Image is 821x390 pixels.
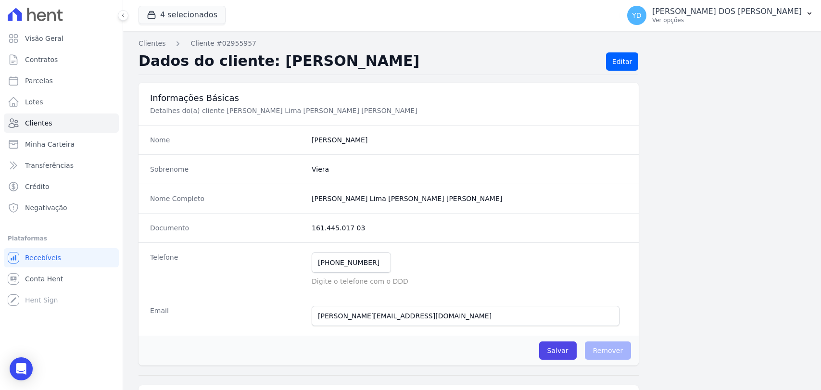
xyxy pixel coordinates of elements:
[4,269,119,289] a: Conta Hent
[4,248,119,267] a: Recebíveis
[4,177,119,196] a: Crédito
[312,277,627,286] p: Digite o telefone com o DDD
[139,38,165,49] a: Clientes
[632,12,641,19] span: YD
[312,223,627,233] dd: 161.445.017 03
[139,38,806,49] nav: Breadcrumb
[139,6,226,24] button: 4 selecionados
[150,135,304,145] dt: Nome
[150,252,304,286] dt: Telefone
[606,52,638,71] a: Editar
[139,52,598,71] h2: Dados do cliente: [PERSON_NAME]
[4,113,119,133] a: Clientes
[4,92,119,112] a: Lotes
[10,357,33,380] div: Open Intercom Messenger
[25,253,61,263] span: Recebíveis
[585,341,632,360] span: Remover
[25,34,63,43] span: Visão Geral
[150,92,627,104] h3: Informações Básicas
[150,223,304,233] dt: Documento
[4,198,119,217] a: Negativação
[312,164,627,174] dd: Viera
[25,139,75,149] span: Minha Carteira
[25,118,52,128] span: Clientes
[652,7,802,16] p: [PERSON_NAME] DOS [PERSON_NAME]
[150,306,304,326] dt: Email
[539,341,577,360] input: Salvar
[619,2,821,29] button: YD [PERSON_NAME] DOS [PERSON_NAME] Ver opções
[25,161,74,170] span: Transferências
[25,76,53,86] span: Parcelas
[150,194,304,203] dt: Nome Completo
[25,203,67,213] span: Negativação
[190,38,256,49] a: Cliente #02955957
[150,106,473,115] p: Detalhes do(a) cliente [PERSON_NAME] Lima [PERSON_NAME] [PERSON_NAME]
[25,97,43,107] span: Lotes
[25,182,50,191] span: Crédito
[4,71,119,90] a: Parcelas
[25,274,63,284] span: Conta Hent
[312,135,627,145] dd: [PERSON_NAME]
[652,16,802,24] p: Ver opções
[4,29,119,48] a: Visão Geral
[8,233,115,244] div: Plataformas
[25,55,58,64] span: Contratos
[4,156,119,175] a: Transferências
[4,50,119,69] a: Contratos
[150,164,304,174] dt: Sobrenome
[312,194,627,203] dd: [PERSON_NAME] Lima [PERSON_NAME] [PERSON_NAME]
[4,135,119,154] a: Minha Carteira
